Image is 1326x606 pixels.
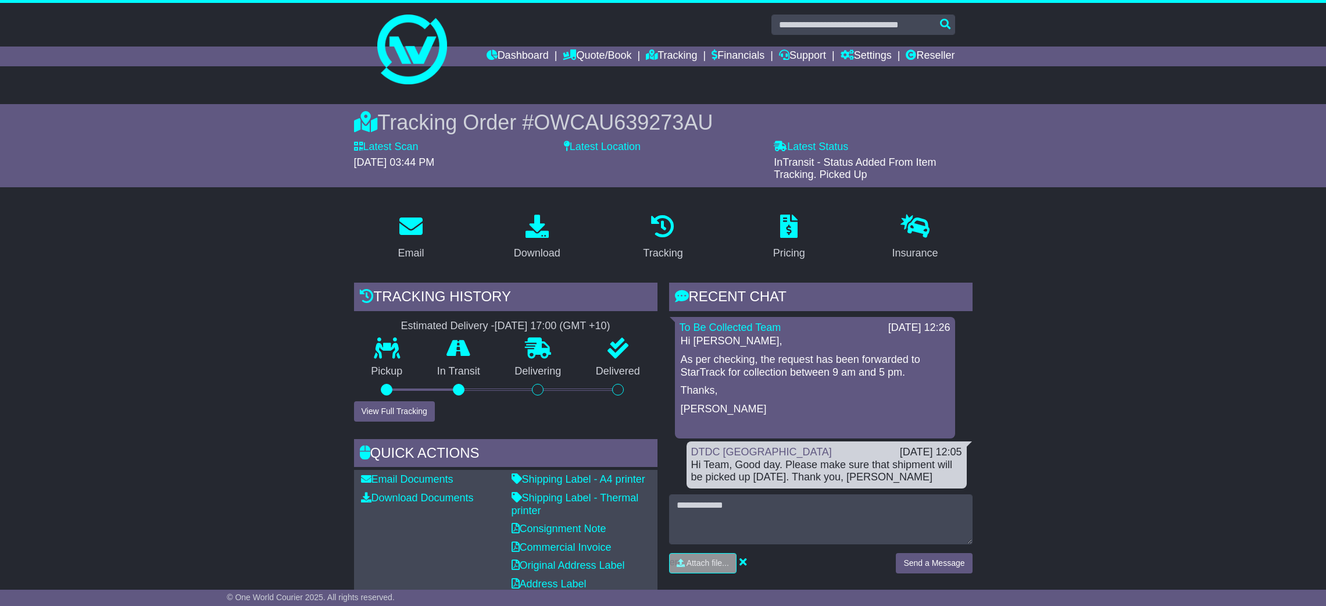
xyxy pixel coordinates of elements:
[354,365,420,378] p: Pickup
[354,439,657,470] div: Quick Actions
[669,283,973,314] div: RECENT CHAT
[514,245,560,261] div: Download
[506,211,568,265] a: Download
[420,365,498,378] p: In Transit
[564,141,641,154] label: Latest Location
[643,245,682,261] div: Tracking
[900,446,962,459] div: [DATE] 12:05
[227,593,395,602] span: © One World Courier 2025. All rights reserved.
[681,403,949,416] p: [PERSON_NAME]
[512,578,587,590] a: Address Label
[906,47,955,66] a: Reseller
[498,365,579,378] p: Delivering
[390,211,431,265] a: Email
[888,322,950,334] div: [DATE] 12:26
[681,335,949,348] p: Hi [PERSON_NAME],
[354,283,657,314] div: Tracking history
[691,459,962,484] div: Hi Team, Good day. Please make sure that shipment will be picked up [DATE]. Thank you, [PERSON_NAME]
[691,446,832,458] a: DTDC [GEOGRAPHIC_DATA]
[354,110,973,135] div: Tracking Order #
[534,110,713,134] span: OWCAU639273AU
[354,156,435,168] span: [DATE] 03:44 PM
[361,492,474,504] a: Download Documents
[512,523,606,534] a: Consignment Note
[774,141,848,154] label: Latest Status
[361,473,453,485] a: Email Documents
[892,245,938,261] div: Insurance
[680,322,781,333] a: To Be Collected Team
[681,354,949,379] p: As per checking, the request has been forwarded to StarTrack for collection between 9 am and 5 pm.
[885,211,946,265] a: Insurance
[512,541,612,553] a: Commercial Invoice
[354,141,419,154] label: Latest Scan
[646,47,697,66] a: Tracking
[578,365,657,378] p: Delivered
[774,156,936,181] span: InTransit - Status Added From Item Tracking. Picked Up
[354,401,435,422] button: View Full Tracking
[896,553,972,573] button: Send a Message
[779,47,826,66] a: Support
[487,47,549,66] a: Dashboard
[512,473,645,485] a: Shipping Label - A4 printer
[766,211,813,265] a: Pricing
[495,320,610,333] div: [DATE] 17:00 (GMT +10)
[681,384,949,397] p: Thanks,
[398,245,424,261] div: Email
[512,492,639,516] a: Shipping Label - Thermal printer
[563,47,631,66] a: Quote/Book
[512,559,625,571] a: Original Address Label
[712,47,764,66] a: Financials
[841,47,892,66] a: Settings
[773,245,805,261] div: Pricing
[635,211,690,265] a: Tracking
[354,320,657,333] div: Estimated Delivery -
